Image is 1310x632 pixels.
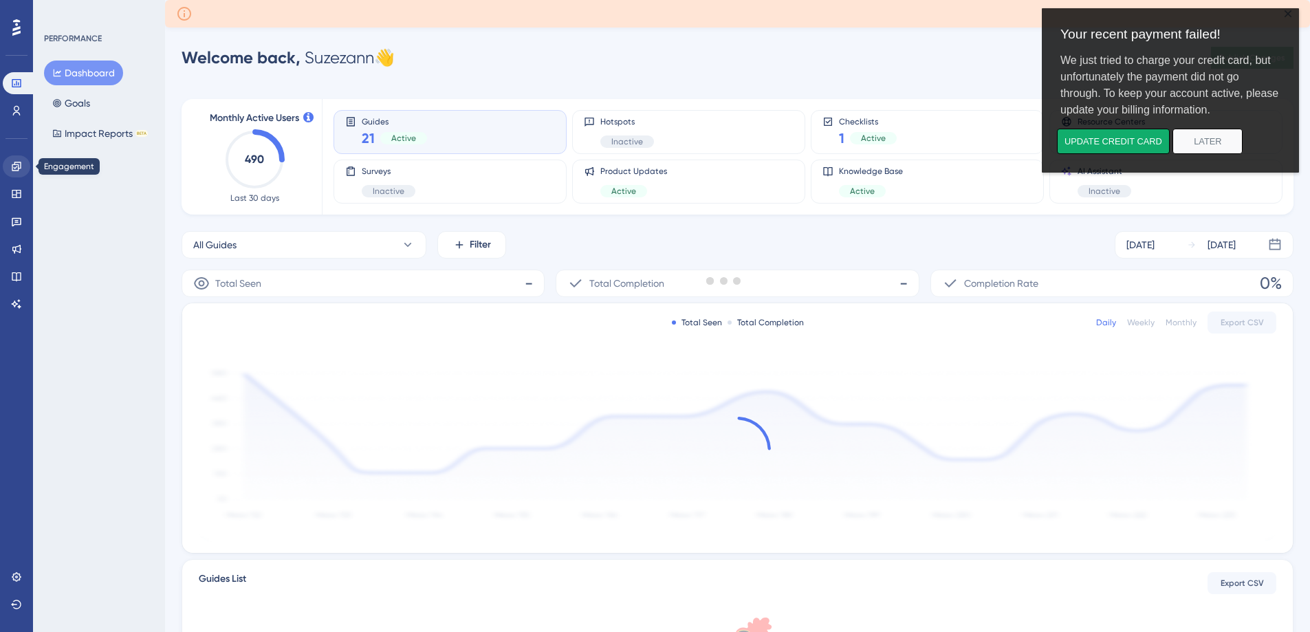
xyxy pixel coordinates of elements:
[8,42,249,129] div: We just tried to charge your credit card, but unfortunately the payment did not go through. To ke...
[44,33,102,44] div: PERFORMANCE
[1208,572,1276,594] button: Export CSV
[44,91,98,116] button: Goals
[44,121,156,146] button: Impact ReportsBETA
[135,130,148,137] div: BETA
[199,571,246,596] span: Guides List
[8,17,249,42] div: Your recent payment failed!
[15,129,128,154] button: Update credit card
[44,61,123,85] button: Dashboard
[131,129,201,154] button: Later
[1221,578,1264,589] span: Export CSV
